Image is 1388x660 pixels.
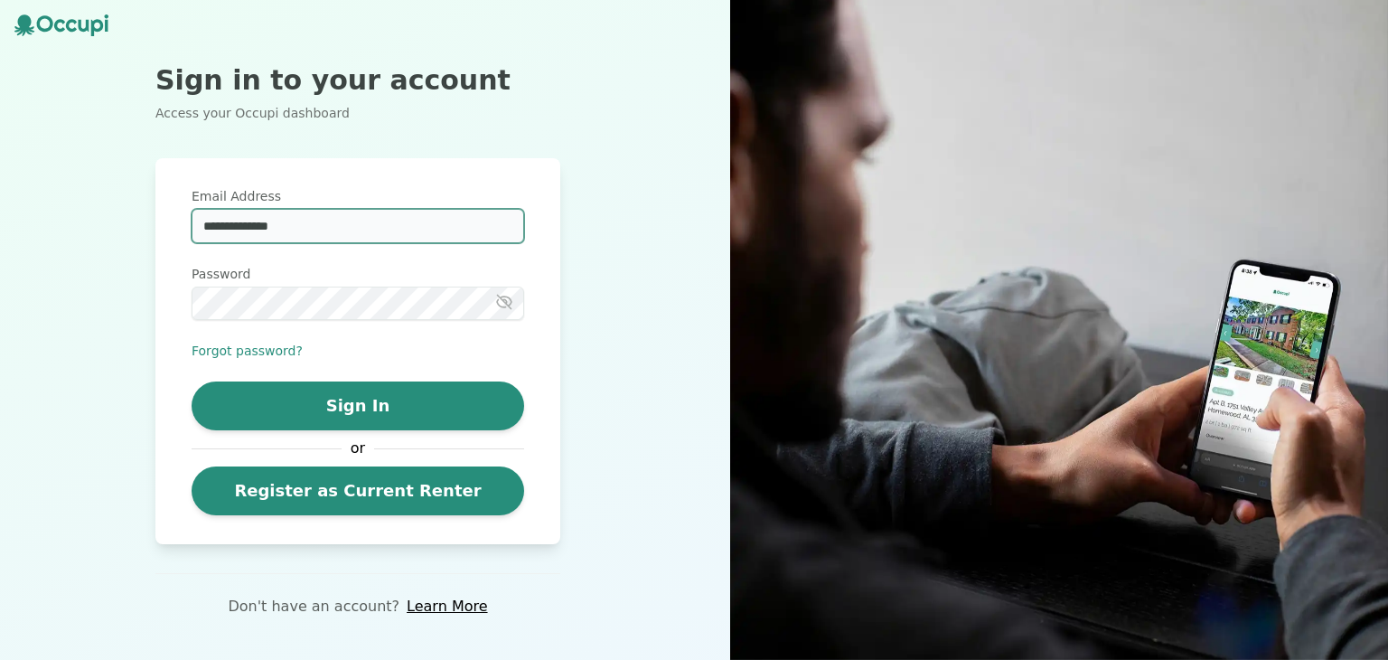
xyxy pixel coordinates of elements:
p: Access your Occupi dashboard [155,104,560,122]
a: Learn More [407,596,487,618]
h2: Sign in to your account [155,64,560,97]
span: or [342,438,374,459]
button: Forgot password? [192,342,303,360]
button: Sign In [192,382,524,430]
label: Password [192,265,524,283]
p: Don't have an account? [228,596,399,618]
label: Email Address [192,187,524,205]
a: Register as Current Renter [192,467,524,515]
